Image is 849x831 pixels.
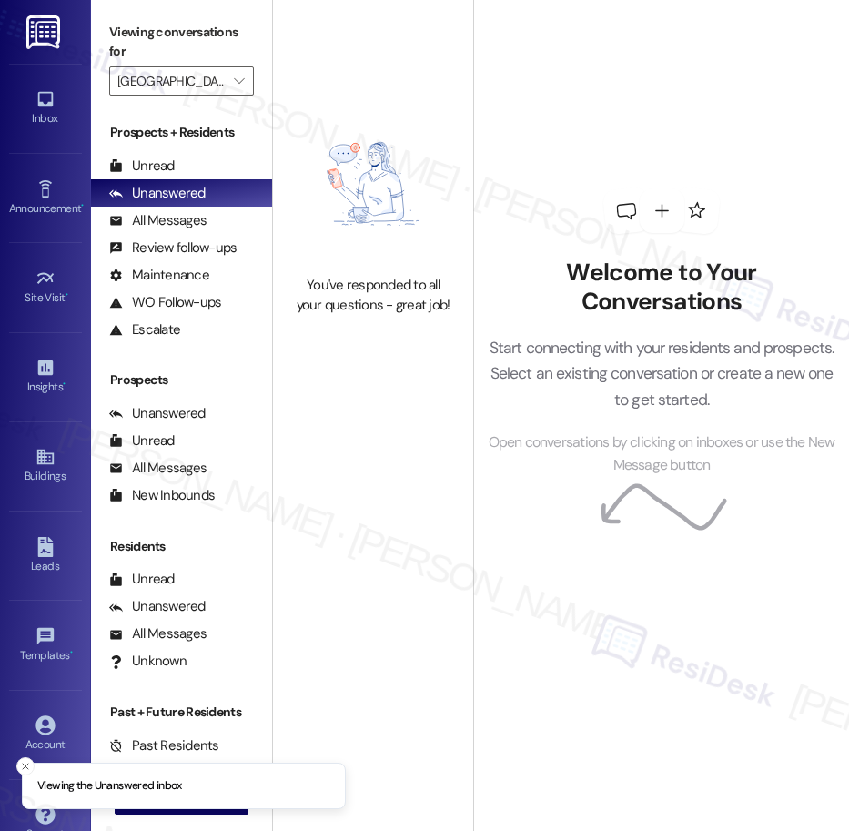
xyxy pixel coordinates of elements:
div: All Messages [109,459,207,478]
div: Unanswered [109,404,206,423]
div: Maintenance [109,266,209,285]
span: Open conversations by clicking on inboxes or use the New Message button [487,431,836,476]
i:  [234,74,244,88]
div: Unread [109,431,175,451]
div: New Inbounds [109,486,215,505]
div: Prospects [91,370,272,390]
div: You've responded to all your questions - great job! [293,276,453,315]
label: Viewing conversations for [109,18,254,66]
p: Start connecting with your residents and prospects. Select an existing conversation or create a n... [487,335,836,412]
div: Residents [91,537,272,556]
a: Buildings [9,441,82,491]
a: Templates • [9,621,82,670]
div: Past Residents [109,736,219,755]
p: Viewing the Unanswered inbox [37,778,182,795]
div: Prospects + Residents [91,123,272,142]
div: Unread [109,570,175,589]
div: All Messages [109,624,207,644]
div: Unanswered [109,184,206,203]
button: Close toast [16,757,35,775]
div: Escalate [109,320,180,339]
a: Account [9,710,82,759]
a: Inbox [9,84,82,133]
div: Unanswered [109,597,206,616]
span: • [63,378,66,390]
div: Past + Future Residents [91,703,272,722]
a: Site Visit • [9,263,82,312]
h2: Welcome to Your Conversations [487,258,836,316]
span: • [81,199,84,212]
a: Leads [9,532,82,581]
img: empty-state [293,101,453,268]
input: All communities [117,66,225,96]
div: Review follow-ups [109,238,237,258]
a: Insights • [9,352,82,401]
div: WO Follow-ups [109,293,221,312]
div: Unknown [109,652,187,671]
div: Unread [109,157,175,176]
div: All Messages [109,211,207,230]
span: • [66,289,68,301]
img: ResiDesk Logo [26,15,64,49]
span: • [70,646,73,659]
